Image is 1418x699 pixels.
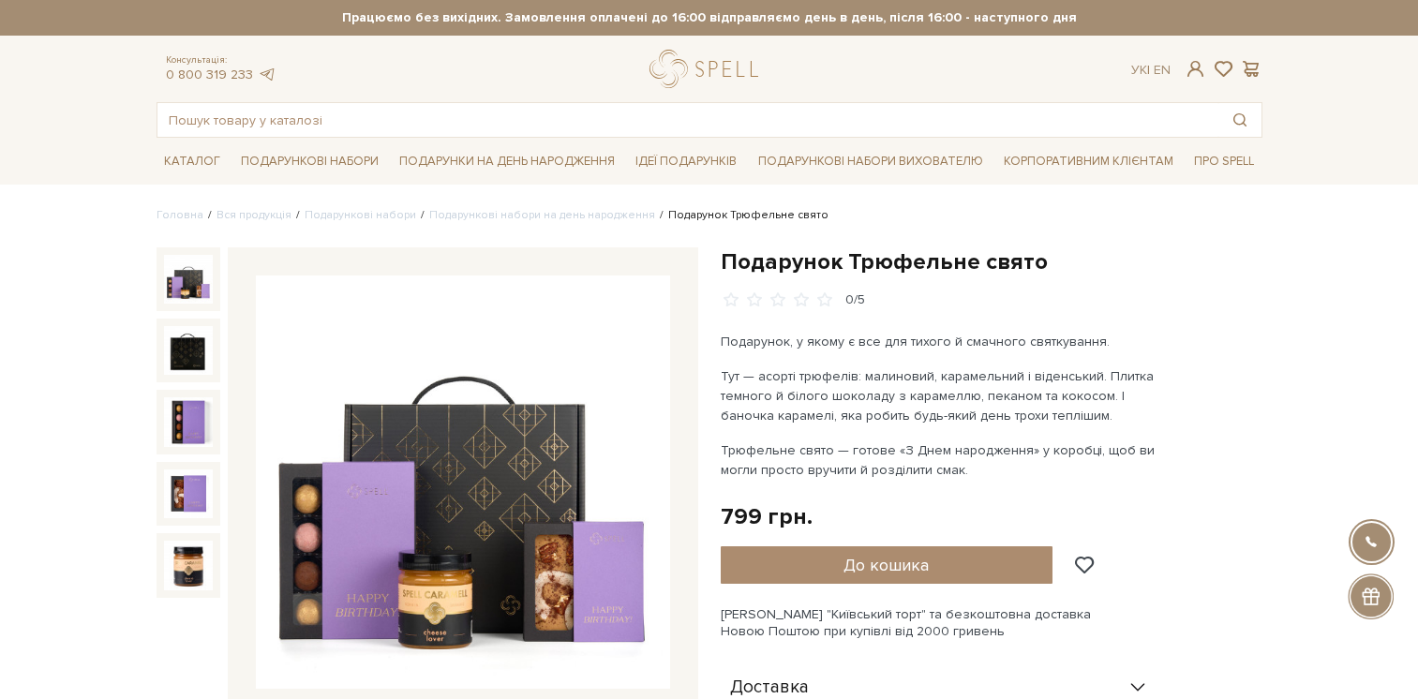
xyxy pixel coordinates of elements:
a: Про Spell [1187,147,1261,176]
img: Подарунок Трюфельне свято [164,541,213,589]
div: [PERSON_NAME] "Київський торт" та безкоштовна доставка Новою Поштою при купівлі від 2000 гривень [721,606,1262,640]
img: Подарунок Трюфельне свято [164,326,213,375]
button: До кошика [721,546,1053,584]
a: Корпоративним клієнтам [996,145,1181,177]
a: Подарункові набори [305,208,416,222]
input: Пошук товару у каталозі [157,103,1218,137]
img: Подарунок Трюфельне свято [164,469,213,518]
a: Каталог [157,147,228,176]
div: 0/5 [845,291,865,309]
h1: Подарунок Трюфельне свято [721,247,1262,276]
a: 0 800 319 233 [166,67,253,82]
p: Тут — асорті трюфелів: малиновий, карамельний і віденський. Плитка темного й білого шоколаду з ка... [721,366,1160,425]
div: 799 грн. [721,502,813,531]
a: Головна [157,208,203,222]
p: Подарунок, у якому є все для тихого й смачного святкування. [721,332,1160,351]
a: logo [649,50,767,88]
img: Подарунок Трюфельне свято [164,255,213,304]
a: telegram [258,67,276,82]
p: Трюфельне свято — готове «З Днем народження» у коробці, щоб ви могли просто вручити й розділити с... [721,440,1160,480]
strong: Працюємо без вихідних. Замовлення оплачені до 16:00 відправляємо день в день, після 16:00 - насту... [157,9,1262,26]
span: До кошика [843,555,929,575]
button: Пошук товару у каталозі [1218,103,1261,137]
img: Подарунок Трюфельне свято [164,397,213,446]
a: Подарункові набори [233,147,386,176]
a: Подарунки на День народження [392,147,622,176]
a: Вся продукція [216,208,291,222]
a: Подарункові набори на день народження [429,208,655,222]
img: Подарунок Трюфельне свято [256,275,670,690]
li: Подарунок Трюфельне свято [655,207,828,224]
a: Ідеї подарунків [628,147,744,176]
a: Подарункові набори вихователю [751,145,991,177]
span: Консультація: [166,54,276,67]
div: Ук [1131,62,1171,79]
span: | [1147,62,1150,78]
a: En [1154,62,1171,78]
span: Доставка [730,679,809,696]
